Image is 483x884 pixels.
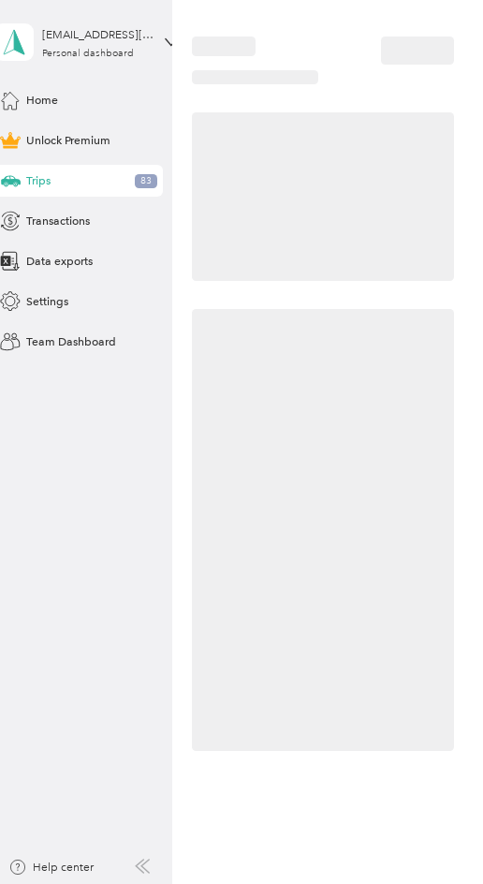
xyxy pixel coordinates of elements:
[42,49,134,59] div: Personal dashboard
[26,172,51,189] span: Trips
[26,293,68,310] span: Settings
[26,213,90,229] span: Transactions
[26,132,110,149] span: Unlock Premium
[135,174,157,188] span: 83
[26,333,116,350] span: Team Dashboard
[378,779,483,884] iframe: Everlance-gr Chat Button Frame
[8,859,94,876] button: Help center
[42,26,159,43] div: [EMAIL_ADDRESS][DOMAIN_NAME]
[26,253,93,270] span: Data exports
[26,92,58,109] span: Home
